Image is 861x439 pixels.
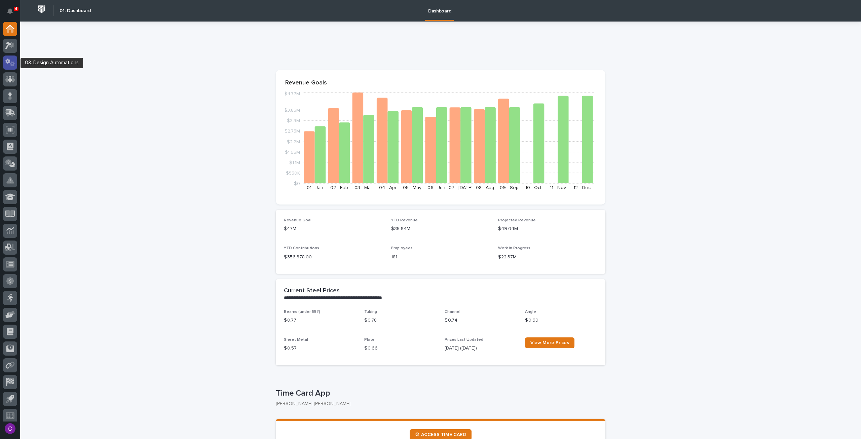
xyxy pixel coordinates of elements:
[364,338,375,342] span: Plate
[289,160,300,165] tspan: $1.1M
[286,171,300,175] tspan: $550K
[391,218,418,222] span: YTD Revenue
[3,4,17,18] button: Notifications
[498,225,597,232] p: $49.04M
[449,185,473,190] text: 07 - [DATE]
[500,185,519,190] text: 09 - Sep
[284,254,383,261] p: $ 356,378.00
[550,185,566,190] text: 11 - Nov
[284,92,300,96] tspan: $4.77M
[284,338,308,342] span: Sheet Metal
[391,246,413,250] span: Employees
[284,218,311,222] span: Revenue Goal
[276,401,600,407] p: [PERSON_NAME] [PERSON_NAME]
[284,287,340,295] h2: Current Steel Prices
[8,8,17,19] div: Notifications4
[530,340,569,345] span: View More Prices
[364,317,437,324] p: $ 0.78
[285,129,300,134] tspan: $2.75M
[403,185,421,190] text: 05 - May
[525,310,536,314] span: Angle
[364,345,437,352] p: $ 0.66
[285,79,596,87] p: Revenue Goals
[391,254,490,261] p: 181
[415,432,466,437] span: ⏲ ACCESS TIME CARD
[284,317,356,324] p: $ 0.77
[427,185,445,190] text: 06 - Jun
[498,218,536,222] span: Projected Revenue
[287,118,300,123] tspan: $3.3M
[284,246,319,250] span: YTD Contributions
[364,310,377,314] span: Tubing
[445,317,517,324] p: $ 0.74
[445,345,517,352] p: [DATE] ([DATE])
[285,150,300,154] tspan: $1.65M
[498,254,597,261] p: $22.37M
[284,108,300,113] tspan: $3.85M
[445,338,483,342] span: Prices Last Updated
[284,225,383,232] p: $47M
[15,6,17,11] p: 4
[35,3,48,15] img: Workspace Logo
[3,422,17,436] button: users-avatar
[476,185,494,190] text: 08 - Aug
[284,345,356,352] p: $ 0.57
[284,310,320,314] span: Beams (under 55#)
[445,310,460,314] span: Channel
[525,317,597,324] p: $ 0.69
[525,337,574,348] a: View More Prices
[391,225,490,232] p: $35.64M
[294,181,300,186] tspan: $0
[498,246,530,250] span: Work in Progress
[276,389,603,398] p: Time Card App
[573,185,591,190] text: 12 - Dec
[330,185,348,190] text: 02 - Feb
[525,185,541,190] text: 10 - Oct
[60,8,91,14] h2: 01. Dashboard
[354,185,372,190] text: 03 - Mar
[379,185,397,190] text: 04 - Apr
[287,139,300,144] tspan: $2.2M
[307,185,323,190] text: 01 - Jan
